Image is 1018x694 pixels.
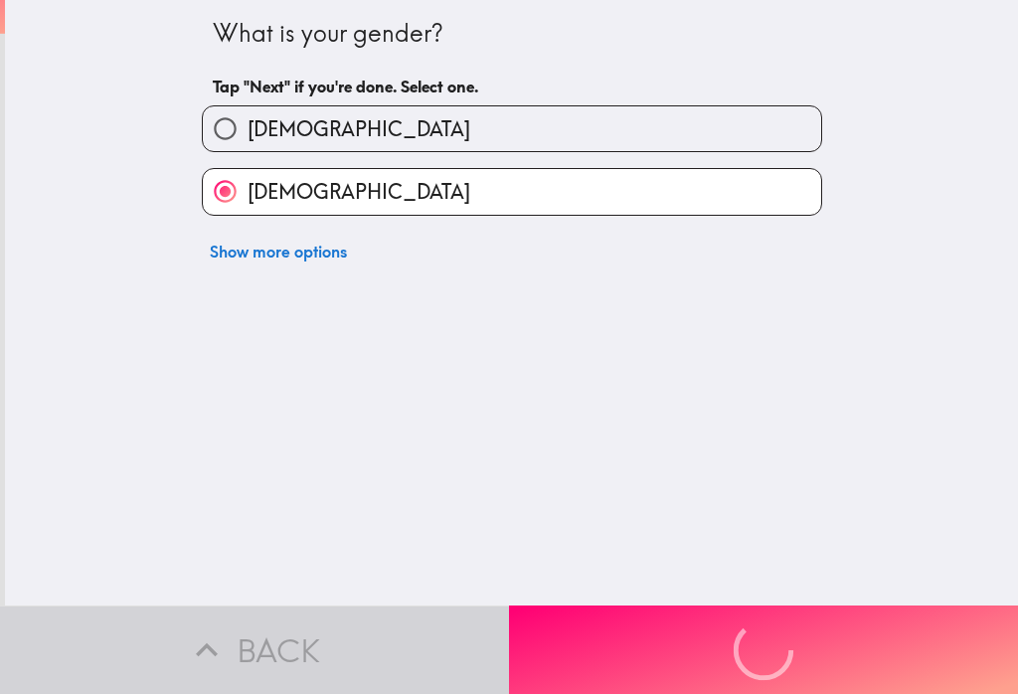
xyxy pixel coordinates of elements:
button: Show more options [202,232,355,271]
span: [DEMOGRAPHIC_DATA] [248,178,470,206]
h6: Tap "Next" if you're done. Select one. [213,76,811,97]
span: [DEMOGRAPHIC_DATA] [248,115,470,143]
button: [DEMOGRAPHIC_DATA] [203,169,821,214]
button: [DEMOGRAPHIC_DATA] [203,106,821,151]
div: What is your gender? [213,17,811,51]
